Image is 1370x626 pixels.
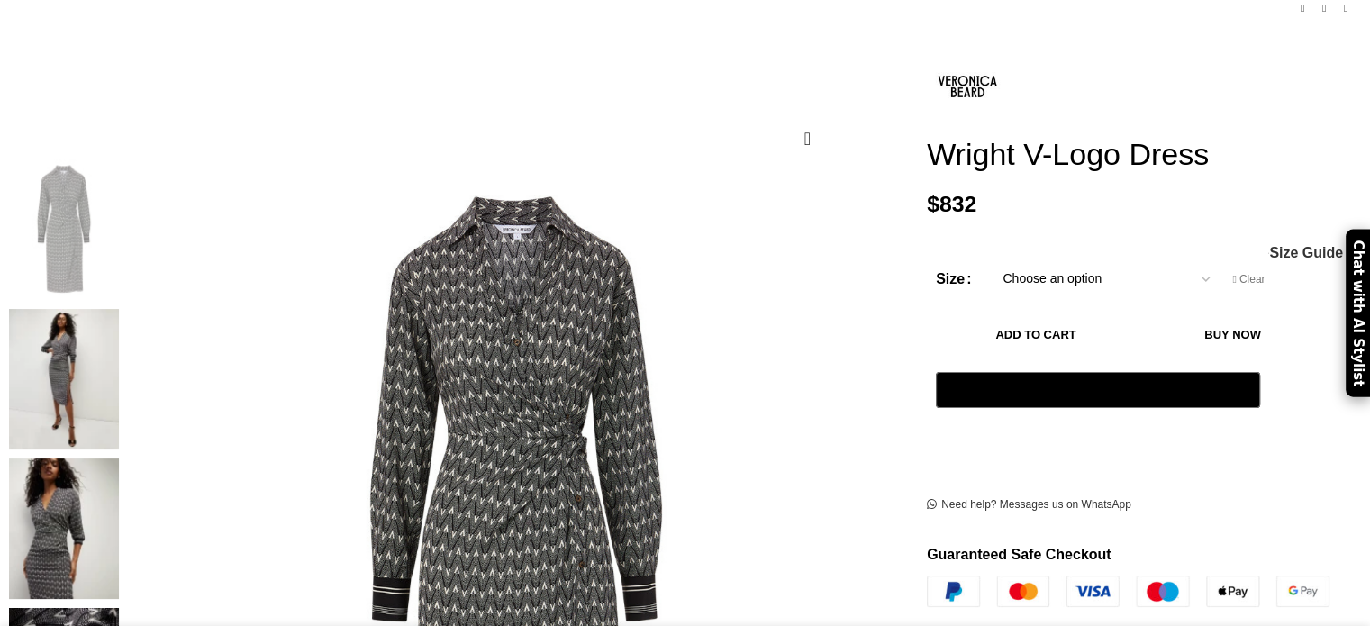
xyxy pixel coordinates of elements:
a: Need help? Messages us on WhatsApp [927,498,1131,513]
strong: Guaranteed Safe Checkout [927,547,1111,562]
span: Size Guide [1269,246,1343,260]
h1: Wright V-Logo Dress [927,136,1356,173]
img: Veronica Beard [9,309,119,449]
img: Veronica Beard Dresses [9,159,119,299]
img: Veronica Beard Clothing [9,458,119,599]
a: Size Guide [1268,246,1343,260]
button: Pay with GPay [936,372,1260,408]
img: Veronica Beard [927,46,1008,127]
img: guaranteed-safe-checkout-bordered.j [927,576,1329,608]
span: $ [927,192,939,216]
bdi: 832 [927,192,976,216]
button: Add to cart [936,316,1136,354]
iframe: Cadre Express Checkout sécurisé [932,418,1264,461]
button: Buy now [1145,316,1320,354]
a: Clear options [1232,272,1265,287]
label: Size [936,268,971,291]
